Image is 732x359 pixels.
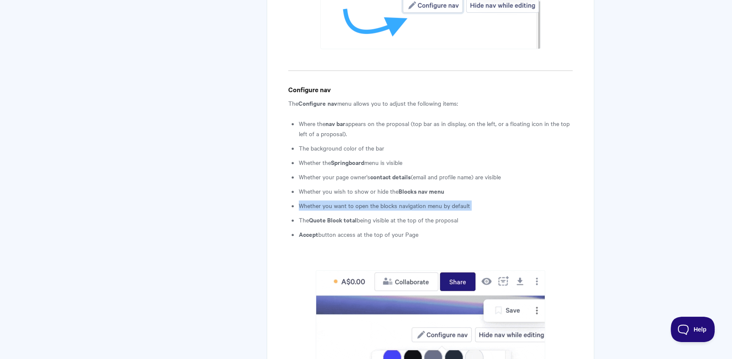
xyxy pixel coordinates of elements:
p: The menu allows you to adjust the following items: [288,98,573,108]
strong: Blocks nav menu [399,186,444,195]
strong: nav [328,99,337,107]
iframe: Toggle Customer Support [671,317,715,342]
li: The background color of the bar [299,143,573,153]
strong: Configure [298,99,326,107]
li: Where the appears on the proposal (top bar as in display, on the left, or a floating icon in the ... [299,118,573,139]
li: Whether the menu is visible [299,157,573,167]
strong: Accept [299,230,318,238]
strong: Springboard [331,158,364,167]
h4: Configure nav [288,84,573,95]
li: The being visible at the top of the proposal [299,215,573,225]
li: Whether you want to open the blocks navigation menu by default [299,200,573,211]
b: Quote Block total [309,215,357,224]
li: Whether your page owner's (email and profile name) are visible [299,172,573,182]
li: Whether you wish to show or hide the [299,186,573,196]
strong: nav bar [325,119,345,128]
strong: contact details [370,172,411,181]
li: button access at the top of your Page [299,229,573,239]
